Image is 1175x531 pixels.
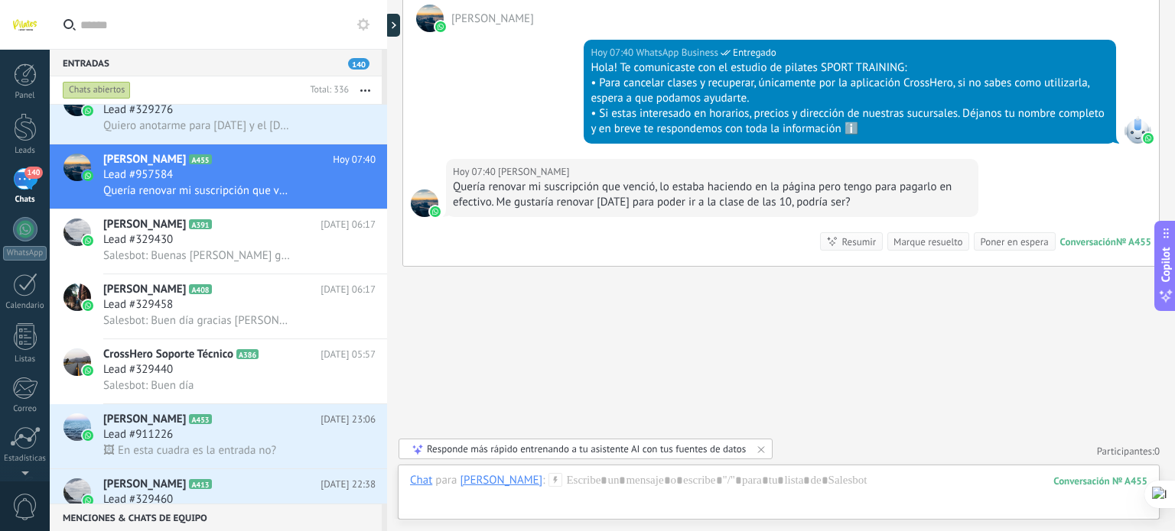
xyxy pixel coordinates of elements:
[435,473,457,488] span: para
[591,60,1109,76] div: Hola! Te comunicaste con el estudio de pilates SPORT TRAINING:
[50,79,387,144] a: avatariconLead #329276Quiero anotarme para [DATE] y el [DATE], si puede ser
[103,248,291,263] span: Salesbot: Buenas [PERSON_NAME] gracias!
[591,106,1109,137] div: • Si estas interesado en horarios, precios y dirección de nuestras sucursales. Déjanos tu nombre ...
[50,339,387,403] a: avatariconCrossHero Soporte TécnicoA386[DATE] 05:57Lead #329440Salesbot: Buen día
[1053,474,1147,487] div: 455
[189,284,211,294] span: A408
[841,235,876,249] div: Resumir
[430,206,441,217] img: waba.svg
[83,495,93,506] img: icon
[103,313,291,328] span: Salesbot: Buen día gracias [PERSON_NAME]!
[103,378,194,393] span: Salesbot: Buen día
[50,209,387,274] a: avataricon[PERSON_NAME]A391[DATE] 06:17Lead #329430Salesbot: Buenas [PERSON_NAME] gracias!
[103,152,186,167] span: [PERSON_NAME]
[1060,235,1116,248] div: Conversación
[1124,116,1151,144] span: WhatsApp Business
[733,45,776,60] span: Entregado
[83,365,93,376] img: icon
[893,235,962,249] div: Marque resuelto
[349,76,382,104] button: Más
[63,81,131,99] div: Chats abiertos
[333,152,376,167] span: Hoy 07:40
[83,170,93,181] img: icon
[189,414,211,424] span: A453
[1143,133,1154,144] img: waba.svg
[236,349,259,359] span: A386
[3,146,47,156] div: Leads
[385,14,400,37] div: Mostrar
[453,180,972,210] div: Quería renovar mi suscripción que venció, lo estaba haciendo en la página pero tengo para pagarlo...
[83,235,93,246] img: icon
[1116,235,1151,248] div: № A455
[103,167,173,183] span: Lead #957584
[321,477,376,492] span: [DATE] 22:38
[103,232,173,248] span: Lead #329430
[636,45,718,60] span: WhatsApp Business
[542,473,545,488] span: :
[460,473,542,487] div: Julieta
[50,503,382,531] div: Menciones & Chats de equipo
[304,83,349,98] div: Total: 336
[50,144,387,209] a: avataricon[PERSON_NAME]A455Hoy 07:40Lead #957584Quería renovar mi suscripción que venció, lo esta...
[321,217,376,232] span: [DATE] 06:17
[1158,247,1173,282] span: Copilot
[83,430,93,441] img: icon
[591,45,636,60] div: Hoy 07:40
[189,219,211,229] span: A391
[83,105,93,116] img: icon
[3,91,47,101] div: Panel
[103,362,173,377] span: Lead #329440
[103,492,173,507] span: Lead #329460
[3,195,47,205] div: Chats
[103,102,173,118] span: Lead #329276
[50,274,387,338] a: avataricon[PERSON_NAME]A408[DATE] 06:17Lead #329458Salesbot: Buen día gracias [PERSON_NAME]!
[103,427,173,442] span: Lead #911226
[3,246,47,261] div: WhatsApp
[321,347,376,362] span: [DATE] 05:57
[498,164,569,180] span: Julieta
[103,118,291,133] span: Quiero anotarme para [DATE] y el [DATE], si puede ser
[591,76,1109,106] div: • Para cancelar clases y recuperar, únicamente por la aplicación CrossHero, si no sabes como util...
[411,189,438,217] span: Julieta
[980,235,1048,249] div: Poner en espera
[435,21,446,32] img: waba.svg
[321,412,376,427] span: [DATE] 23:06
[50,49,382,76] div: Entradas
[103,477,186,492] span: [PERSON_NAME]
[24,167,42,179] span: 140
[83,300,93,311] img: icon
[321,282,376,297] span: [DATE] 06:17
[103,443,276,458] span: 🖼 En esta cuadra es la entrada no?
[427,442,746,455] div: Responde más rápido entrenando a tu asistente AI con tus fuentes de datos
[103,347,233,362] span: CrossHero Soporte Técnico
[189,479,211,489] span: A413
[3,454,47,464] div: Estadísticas
[103,217,186,232] span: [PERSON_NAME]
[1097,445,1160,458] a: Participantes:0
[50,404,387,468] a: avataricon[PERSON_NAME]A453[DATE] 23:06Lead #911226🖼 En esta cuadra es la entrada no?
[3,355,47,364] div: Listas
[189,154,211,164] span: A455
[453,164,498,180] div: Hoy 07:40
[416,5,444,32] span: Julieta
[1154,445,1160,458] span: 0
[103,297,173,312] span: Lead #329458
[3,404,47,414] div: Correo
[3,301,47,311] div: Calendario
[348,58,369,70] span: 140
[103,412,186,427] span: [PERSON_NAME]
[103,183,291,198] span: Quería renovar mi suscripción que venció, lo estaba haciendo en la página pero tengo para pagarlo...
[451,11,534,26] span: Julieta
[103,282,186,297] span: [PERSON_NAME]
